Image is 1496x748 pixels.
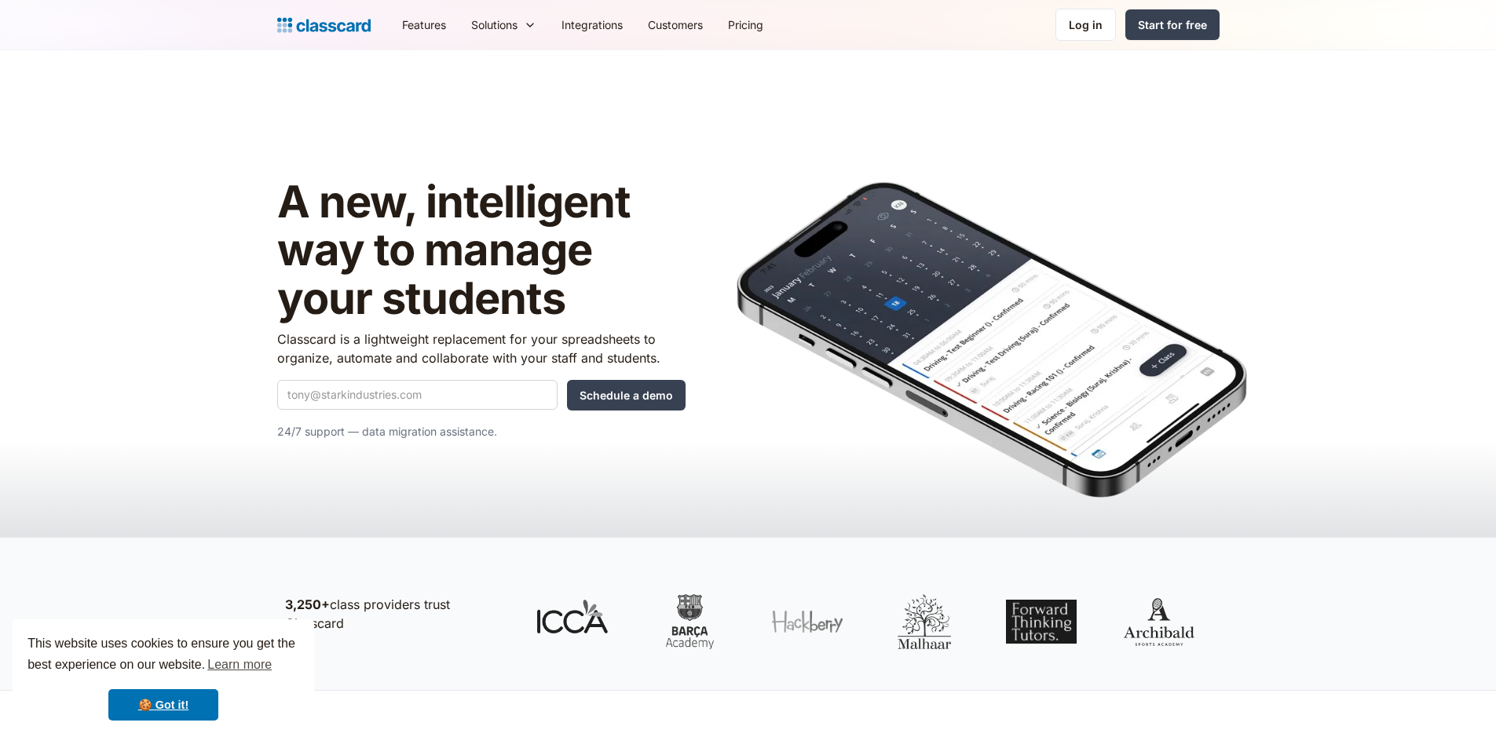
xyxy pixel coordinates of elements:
[108,689,218,721] a: dismiss cookie message
[285,595,505,633] p: class providers trust Classcard
[27,634,299,677] span: This website uses cookies to ensure you get the best experience on our website.
[277,330,686,367] p: Classcard is a lightweight replacement for your spreadsheets to organize, automate and collaborat...
[715,7,776,42] a: Pricing
[1055,9,1116,41] a: Log in
[277,178,686,323] h1: A new, intelligent way to manage your students
[390,7,459,42] a: Features
[285,597,330,612] strong: 3,250+
[205,653,274,677] a: learn more about cookies
[549,7,635,42] a: Integrations
[567,380,686,410] input: Schedule a demo
[277,422,686,441] p: 24/7 support — data migration assistance.
[459,7,549,42] div: Solutions
[277,14,371,36] a: Logo
[1125,9,1220,40] a: Start for free
[1138,16,1207,33] div: Start for free
[635,7,715,42] a: Customers
[471,16,518,33] div: Solutions
[1069,16,1103,33] div: Log in
[13,619,314,735] div: cookieconsent
[277,380,686,410] form: Quick Demo Form
[277,380,558,410] input: tony@starkindustries.com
